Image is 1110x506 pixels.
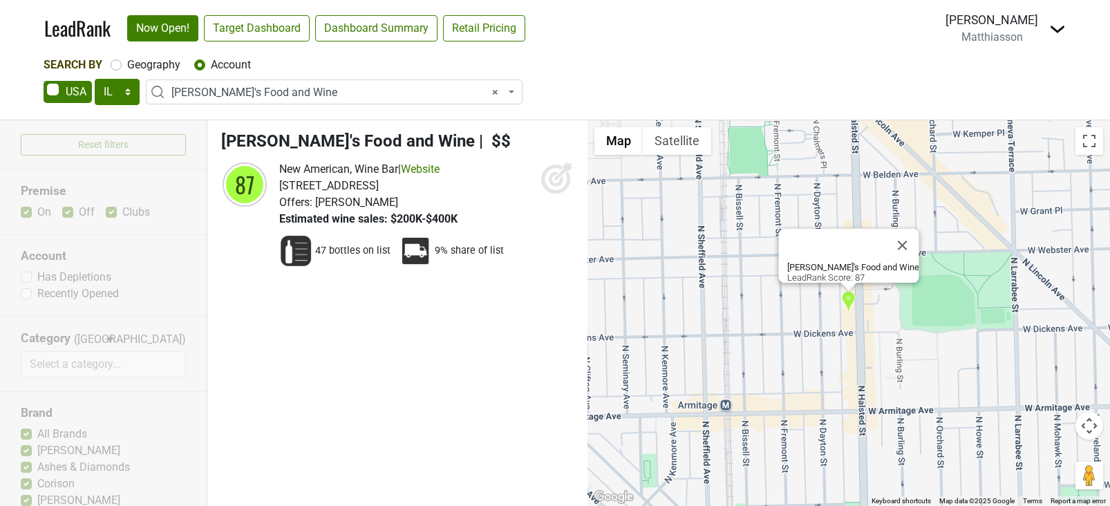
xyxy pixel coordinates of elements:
[211,57,251,73] label: Account
[591,488,637,506] img: Google
[315,15,438,41] a: Dashboard Summary
[1049,21,1066,37] img: Dropdown Menu
[44,58,102,71] span: Search By
[787,262,919,272] b: [PERSON_NAME]'s Food and Wine
[443,15,525,41] a: Retail Pricing
[594,127,643,155] button: Show street map
[591,488,637,506] a: Open this area in Google Maps (opens a new window)
[127,57,180,73] label: Geography
[221,131,475,151] span: [PERSON_NAME]'s Food and Wine
[1051,497,1106,505] a: Report a map error
[44,14,111,43] a: LeadRank
[886,229,919,262] button: Close
[1023,497,1042,505] a: Terms
[171,84,505,101] span: John's Food and Wine
[279,196,312,209] span: Offers:
[492,84,498,101] span: Remove all items
[224,164,265,205] div: 87
[315,196,398,209] span: [PERSON_NAME]
[204,15,310,41] a: Target Dashboard
[872,496,931,506] button: Keyboard shortcuts
[435,244,504,258] span: 9% share of list
[401,162,440,176] a: Website
[479,131,511,151] span: | $$
[1075,127,1103,155] button: Toggle fullscreen view
[841,290,856,313] div: John's Food and Wine
[939,497,1015,505] span: Map data ©2025 Google
[399,234,432,268] img: Percent Distributor Share
[315,244,391,258] span: 47 bottles on list
[279,212,458,225] span: Estimated wine sales: $200K-$400K
[279,234,312,268] img: Wine List
[127,15,198,41] a: Now Open!
[946,11,1038,29] div: [PERSON_NAME]
[279,162,398,176] span: New American, Wine Bar
[279,179,379,192] span: [STREET_ADDRESS]
[1075,412,1103,440] button: Map camera controls
[643,127,711,155] button: Show satellite imagery
[146,79,523,104] span: John's Food and Wine
[279,161,458,178] div: |
[787,262,919,283] div: LeadRank Score: 87
[1075,462,1103,489] button: Drag Pegman onto the map to open Street View
[961,30,1023,44] span: Matthiasson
